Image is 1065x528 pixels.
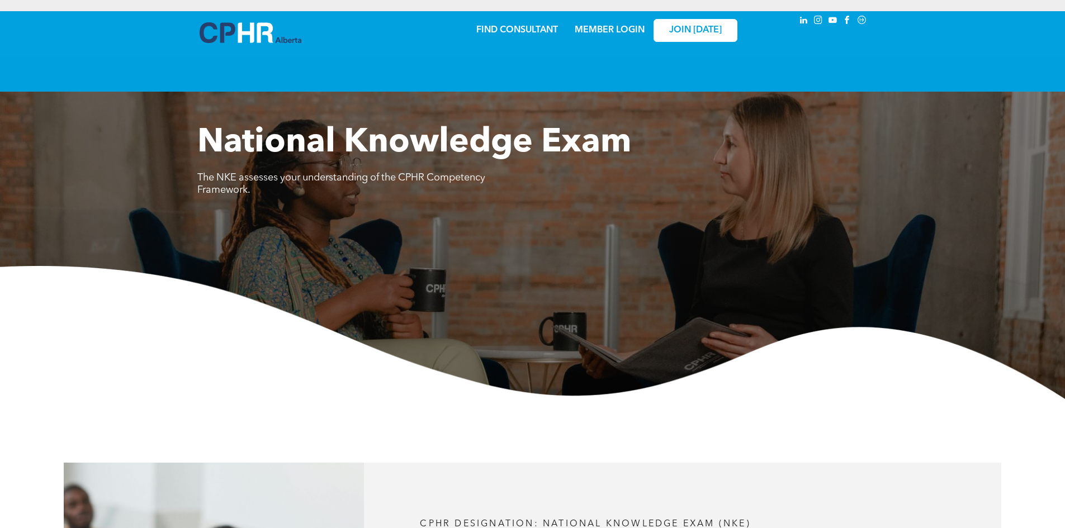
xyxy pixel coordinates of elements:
[476,26,558,35] a: FIND CONSULTANT
[827,14,839,29] a: youtube
[812,14,825,29] a: instagram
[197,126,631,160] span: National Knowledge Exam
[654,19,737,42] a: JOIN [DATE]
[856,14,868,29] a: Social network
[197,173,485,195] span: The NKE assesses your understanding of the CPHR Competency Framework.
[798,14,810,29] a: linkedin
[575,26,645,35] a: MEMBER LOGIN
[669,25,722,36] span: JOIN [DATE]
[841,14,854,29] a: facebook
[200,22,301,43] img: A blue and white logo for cp alberta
